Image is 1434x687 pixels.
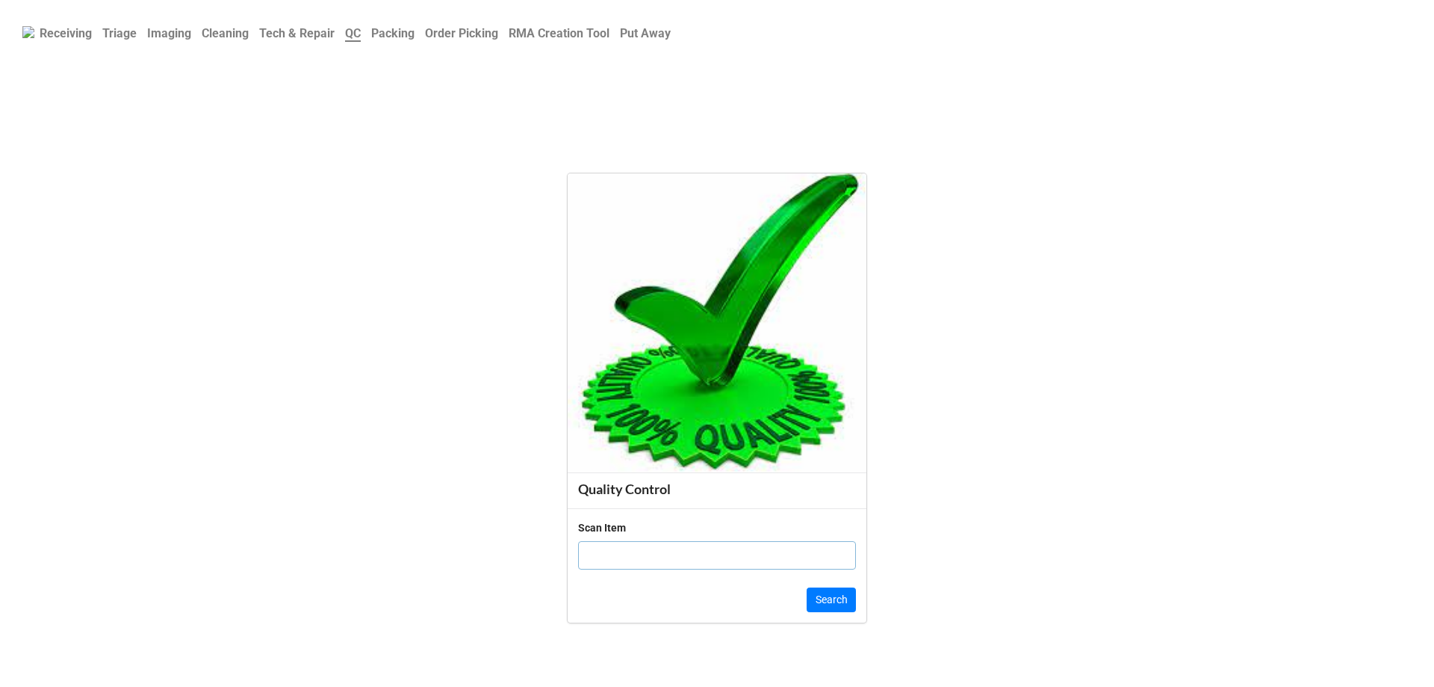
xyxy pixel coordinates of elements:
[503,19,615,48] a: RMA Creation Tool
[254,19,340,48] a: Tech & Repair
[142,19,196,48] a: Imaging
[420,19,503,48] a: Order Picking
[345,26,361,42] b: QC
[102,26,137,40] b: Triage
[578,481,856,498] div: Quality Control
[366,19,420,48] a: Packing
[34,19,97,48] a: Receiving
[509,26,609,40] b: RMA Creation Tool
[620,26,671,40] b: Put Away
[425,26,498,40] b: Order Picking
[196,19,254,48] a: Cleaning
[340,19,366,48] a: QC
[259,26,335,40] b: Tech & Repair
[568,173,866,472] img: xk2VnkDGhI%2FQuality_Check.jpg
[615,19,676,48] a: Put Away
[202,26,249,40] b: Cleaning
[578,520,626,536] div: Scan Item
[97,19,142,48] a: Triage
[807,588,856,613] button: Search
[147,26,191,40] b: Imaging
[371,26,415,40] b: Packing
[22,26,34,38] img: RexiLogo.png
[40,26,92,40] b: Receiving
